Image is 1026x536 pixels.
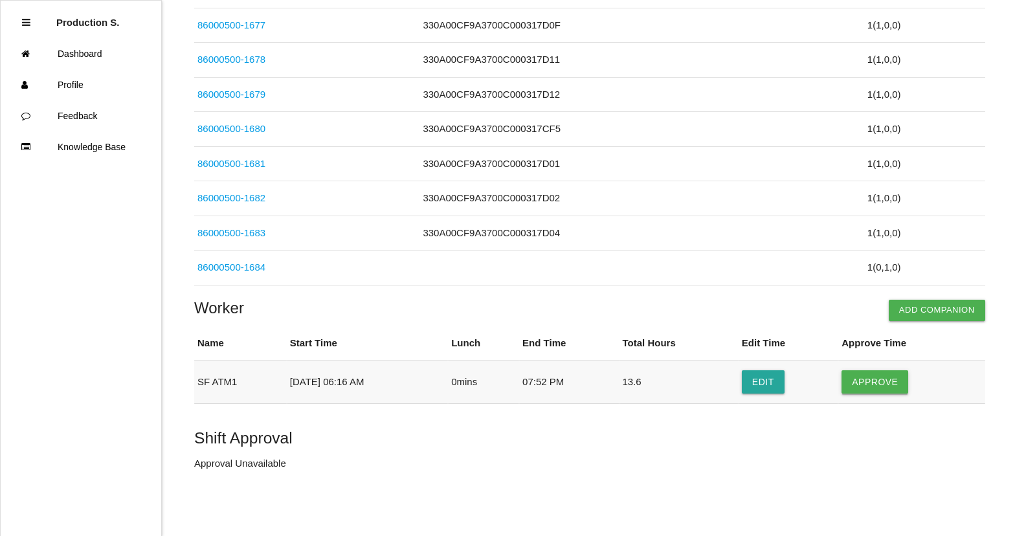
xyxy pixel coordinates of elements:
[864,181,985,216] td: 1 ( 1 , 0 , 0 )
[419,43,864,78] td: 330A00CF9A3700C000317D11
[197,123,265,134] a: 86000500-1680
[419,216,864,251] td: 330A00CF9A3700C000317D04
[864,8,985,43] td: 1 ( 1 , 0 , 0 )
[838,326,985,361] th: Approve Time
[194,300,985,317] h4: Worker
[419,77,864,112] td: 330A00CF9A3700C000317D12
[864,146,985,181] td: 1 ( 1 , 0 , 0 )
[519,326,619,361] th: End Time
[864,112,985,147] td: 1 ( 1 , 0 , 0 )
[197,227,265,238] a: 86000500-1683
[842,370,908,394] button: Approve
[419,146,864,181] td: 330A00CF9A3700C000317D01
[194,429,985,447] h5: Shift Approval
[56,7,120,28] p: Production Shifts
[739,326,838,361] th: Edit Time
[194,326,287,361] th: Name
[419,8,864,43] td: 330A00CF9A3700C000317D0F
[197,262,265,273] a: 86000500-1684
[197,89,265,100] a: 86000500-1679
[1,131,161,162] a: Knowledge Base
[519,361,619,404] td: 07:52 PM
[197,158,265,169] a: 86000500-1681
[194,456,985,471] p: Approval Unavailable
[1,100,161,131] a: Feedback
[22,7,30,38] div: Close
[197,54,265,65] a: 86000500-1678
[619,361,739,404] td: 13.6
[197,192,265,203] a: 86000500-1682
[419,181,864,216] td: 330A00CF9A3700C000317D02
[889,300,985,320] button: Add Companion
[448,361,519,404] td: 0 mins
[1,69,161,100] a: Profile
[1,38,161,69] a: Dashboard
[194,361,287,404] td: SF ATM1
[742,370,785,394] button: Edit
[864,77,985,112] td: 1 ( 1 , 0 , 0 )
[197,19,265,30] a: 86000500-1677
[419,112,864,147] td: 330A00CF9A3700C000317CF5
[864,43,985,78] td: 1 ( 1 , 0 , 0 )
[287,361,448,404] td: [DATE] 06:16 AM
[448,326,519,361] th: Lunch
[864,251,985,285] td: 1 ( 0 , 1 , 0 )
[287,326,448,361] th: Start Time
[619,326,739,361] th: Total Hours
[864,216,985,251] td: 1 ( 1 , 0 , 0 )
